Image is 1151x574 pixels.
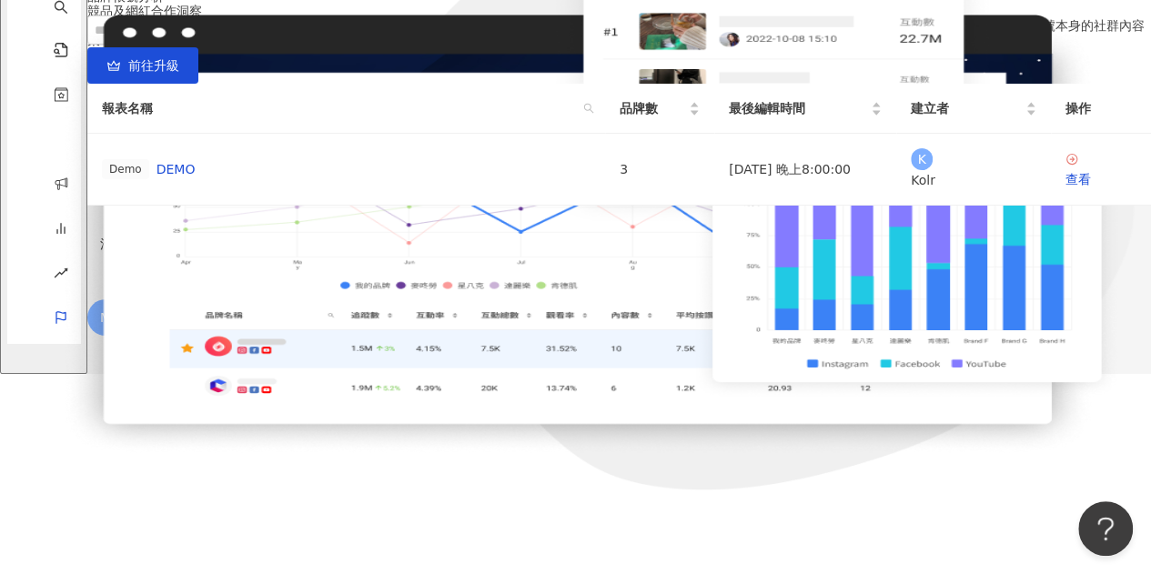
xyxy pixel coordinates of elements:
[156,159,196,179] a: DEMO
[917,149,925,169] span: K
[1078,501,1133,556] iframe: Help Scout Beacon - Open
[128,58,179,73] span: 前往升級
[605,84,714,134] th: 品牌數
[102,159,149,179] span: Demo
[87,47,198,84] a: 前往升級
[1051,84,1151,134] th: 操作
[1065,169,1136,189] div: 查看
[620,98,685,118] span: 品牌數
[714,84,896,134] th: 最後編輯時間
[896,84,1051,134] th: 建立者
[714,134,896,206] td: [DATE] 晚上8:00:00
[1065,152,1136,189] a: 查看
[605,134,714,206] td: 3
[580,95,598,122] span: search
[911,170,1036,190] div: Kolr
[729,98,867,118] span: 最後編輯時間
[102,98,576,118] span: 報表名稱
[583,103,594,114] span: search
[911,98,1022,118] span: 建立者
